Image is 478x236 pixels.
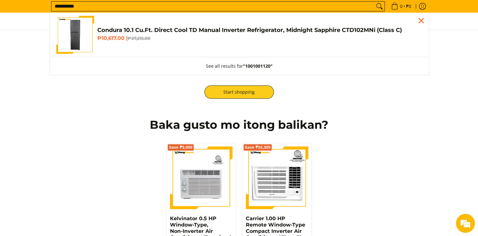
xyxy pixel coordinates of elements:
span: We're online! [37,75,87,139]
div: Chat with us now [33,35,106,44]
textarea: Type your message and hit 'Enter' [3,164,120,186]
a: Start shopping [204,85,274,99]
h6: ₱10,617.00 | [97,35,423,41]
div: Close pop up [416,16,426,25]
div: Minimize live chat window [104,3,119,18]
img: kelvinator-.5hp-window-type-airconditioner-full-view-mang-kosme [170,146,233,209]
h2: Baka gusto mo itong balikan? [53,118,426,132]
span: 0 [399,4,403,9]
span: Save ₱16,305 [245,146,271,149]
img: Carrier 1.00 HP Remote Window-Type Compact Inverter Air Conditioner (Class B) [246,146,308,209]
span: Save ₱3,000 [169,146,193,149]
strong: "1001001120" [243,63,273,69]
a: Condura 10.1 Cu.Ft. Direct Cool TD Manual Inverter Refrigerator, Midnight Sapphire CTD102MNi (Cla... [56,16,423,54]
h4: Condura 10.1 Cu.Ft. Direct Cool TD Manual Inverter Refrigerator, Midnight Sapphire CTD102MNi (Cla... [97,27,423,34]
del: ₱27,215.00 [128,36,150,41]
img: Condura 10.1 Cu.Ft. Direct Cool TD Manual Inverter Refrigerator, Midnight Sapphire CTD102MNi (Cla... [56,16,94,54]
span: • [389,3,413,10]
button: Search [374,2,384,11]
button: See all results for"1001001120" [200,57,279,75]
span: ₱0 [405,4,412,9]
